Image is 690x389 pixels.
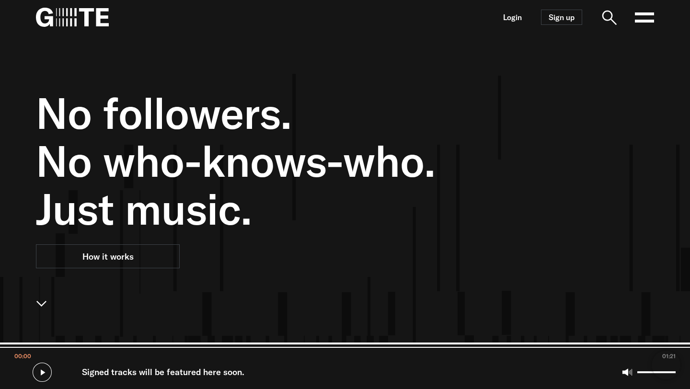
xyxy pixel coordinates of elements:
a: Login [503,13,522,22]
span: 00:00 [14,353,31,360]
span: No who-knows-who. [36,137,549,185]
input: Volume [637,371,676,373]
span: No followers. [36,89,549,137]
a: How it works [36,244,180,268]
iframe: Brevo live chat [652,351,680,379]
a: Sign up [541,10,582,25]
span: Signed tracks will be featured here soon. [82,366,244,379]
span: Just music. [36,185,549,233]
img: G=TE [36,8,109,27]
